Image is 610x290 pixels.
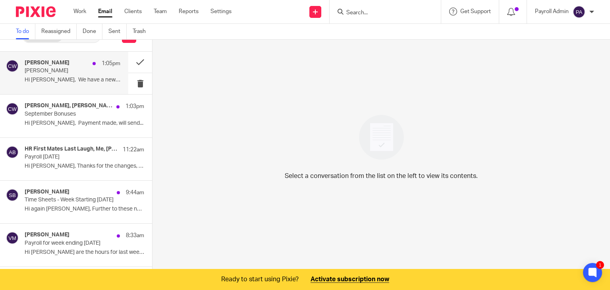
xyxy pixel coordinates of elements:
[179,8,199,15] a: Reports
[6,102,19,115] img: svg%3E
[25,111,120,118] p: September Bonuses
[346,10,417,17] input: Search
[25,249,144,256] p: Hi [PERSON_NAME] are the hours for last week...
[25,120,144,127] p: Hi [PERSON_NAME], Payment made, will send...
[25,60,69,66] h4: [PERSON_NAME]
[126,232,144,240] p: 8:33am
[83,24,102,39] a: Done
[6,60,19,72] img: svg%3E
[73,8,86,15] a: Work
[596,261,604,269] div: 1
[124,8,142,15] a: Clients
[25,154,120,160] p: Payroll [DATE]
[6,146,19,159] img: svg%3E
[102,60,120,68] p: 1:05pm
[125,102,144,110] p: 1:03pm
[25,102,112,109] h4: [PERSON_NAME], [PERSON_NAME], Me
[25,232,69,238] h4: [PERSON_NAME]
[133,24,152,39] a: Trash
[16,24,35,39] a: To do
[25,197,120,203] p: Time Sheets - Week Starting [DATE]
[6,189,19,201] img: svg%3E
[285,171,478,181] p: Select a conversation from the list on the left to view its contents.
[25,163,144,170] p: Hi [PERSON_NAME], Thanks for the changes, look good...
[154,8,167,15] a: Team
[25,146,119,153] h4: HR First Mates Last Laugh, Me, [PERSON_NAME]
[98,8,112,15] a: Email
[210,8,232,15] a: Settings
[535,8,569,15] p: Payroll Admin
[460,9,491,14] span: Get Support
[108,24,127,39] a: Sent
[6,232,19,244] img: svg%3E
[354,110,409,165] img: image
[126,189,144,197] p: 9:44am
[573,6,585,18] img: svg%3E
[16,6,56,17] img: Pixie
[123,146,144,154] p: 11:22am
[25,68,101,74] p: [PERSON_NAME]
[25,206,144,213] p: Hi again [PERSON_NAME], Further to these notes...
[25,240,120,247] p: Payroll for week ending [DATE]
[41,24,77,39] a: Reassigned
[25,189,69,195] h4: [PERSON_NAME]
[25,77,120,83] p: Hi [PERSON_NAME], We have a new starter to be...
